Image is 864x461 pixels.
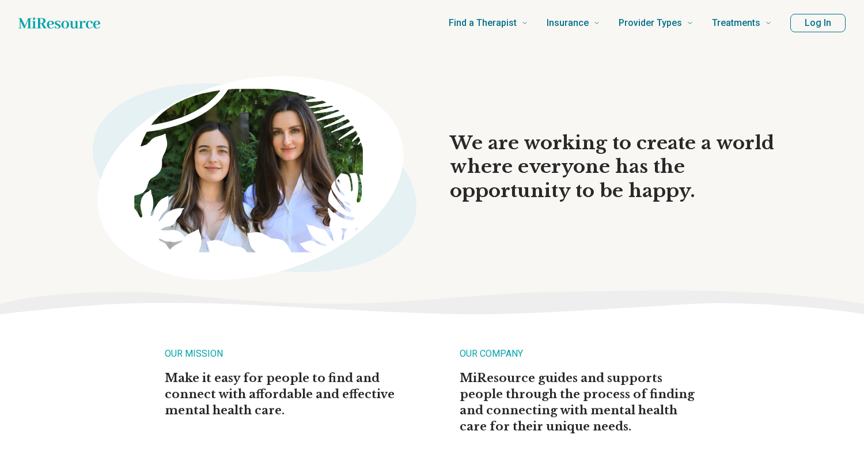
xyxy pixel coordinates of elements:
button: Log In [790,14,846,32]
p: Make it easy for people to find and connect with affordable and effective mental health care. [165,370,404,418]
a: Home page [18,12,100,35]
span: Treatments [712,15,760,31]
span: Insurance [547,15,589,31]
span: Find a Therapist [449,15,517,31]
h2: OUR COMPANY [460,347,699,370]
h1: We are working to create a world where everyone has the opportunity to be happy. [450,131,791,203]
span: Provider Types [619,15,682,31]
h2: OUR MISSION [165,347,404,370]
p: MiResource guides and supports people through the process of finding and connecting with mental h... [460,370,699,434]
